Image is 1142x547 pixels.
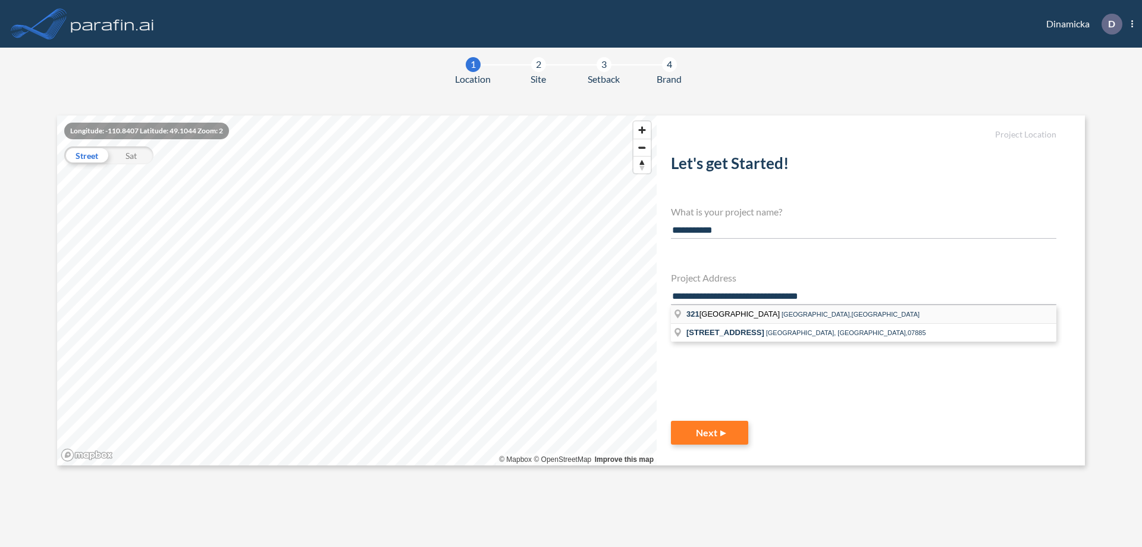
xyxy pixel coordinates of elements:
span: Location [455,72,491,86]
span: Brand [657,72,682,86]
h5: Project Location [671,130,1056,140]
button: Reset bearing to north [633,156,651,173]
a: Mapbox [499,455,532,464]
button: Zoom out [633,139,651,156]
div: 1 [466,57,481,72]
div: Longitude: -110.8407 Latitude: 49.1044 Zoom: 2 [64,123,229,139]
div: Street [64,146,109,164]
span: Site [531,72,546,86]
button: Zoom in [633,121,651,139]
div: Dinamicka [1028,14,1133,35]
span: [GEOGRAPHIC_DATA] [686,310,782,318]
a: Mapbox homepage [61,448,113,462]
span: [GEOGRAPHIC_DATA],[GEOGRAPHIC_DATA] [782,311,920,318]
h4: Project Address [671,272,1056,283]
div: 2 [531,57,546,72]
h4: What is your project name? [671,206,1056,217]
div: 3 [597,57,611,72]
span: Setback [588,72,620,86]
span: [GEOGRAPHIC_DATA], [GEOGRAPHIC_DATA],07885 [766,329,926,336]
a: Improve this map [595,455,654,464]
div: Sat [109,146,153,164]
span: 321 [686,310,699,318]
h2: Let's get Started! [671,154,1056,177]
button: Next [671,421,748,445]
p: D [1108,18,1115,29]
img: logo [68,12,156,36]
span: [STREET_ADDRESS] [686,328,764,337]
div: 4 [662,57,677,72]
a: OpenStreetMap [534,455,591,464]
canvas: Map [57,115,657,465]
